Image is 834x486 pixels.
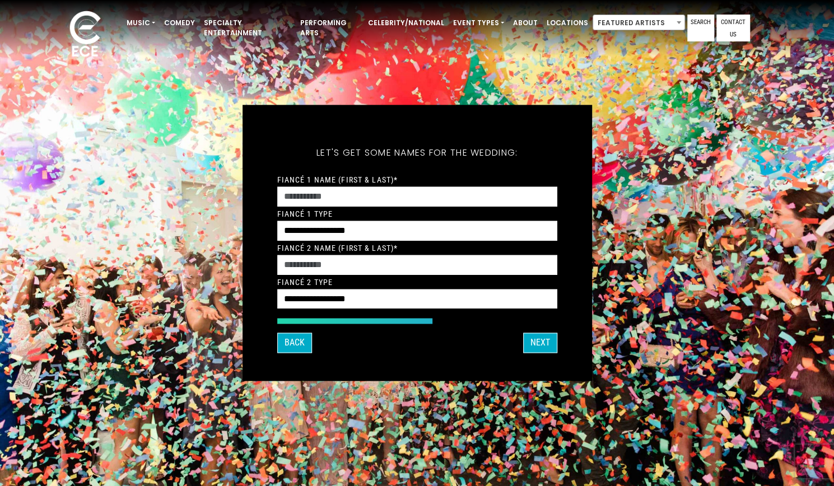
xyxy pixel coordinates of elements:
label: Fiancé 1 Name (First & Last)* [277,175,398,185]
a: Search [687,15,714,41]
a: Contact Us [716,15,750,41]
label: Fiancé 2 Name (First & Last)* [277,243,398,253]
a: Specialty Entertainment [199,13,296,43]
a: Performing Arts [296,13,364,43]
a: Locations [542,13,593,32]
a: Event Types [449,13,509,32]
label: Fiancé 2 Type [277,277,333,287]
img: ece_new_logo_whitev2-1.png [57,8,113,62]
a: About [509,13,542,32]
button: Back [277,333,312,353]
label: Fiancé 1 Type [277,209,333,219]
button: Next [523,333,557,353]
span: Featured Artists [593,15,684,31]
h5: Let's get some names for the wedding: [277,133,557,173]
span: Featured Artists [593,15,685,30]
a: Celebrity/National [364,13,449,32]
a: Comedy [160,13,199,32]
a: Music [122,13,160,32]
